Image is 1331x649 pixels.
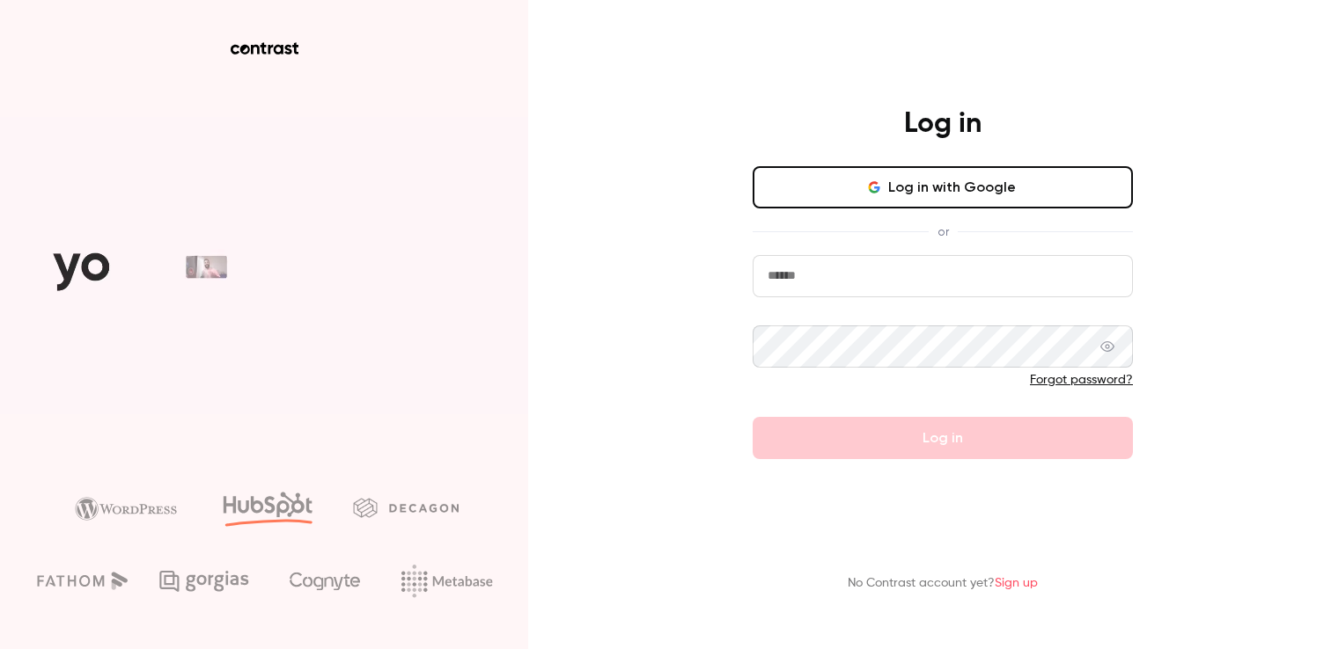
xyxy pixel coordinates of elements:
img: decagon [353,498,459,517]
button: Log in with Google [753,166,1133,208]
a: Sign up [995,577,1038,589]
a: Forgot password? [1030,374,1133,386]
span: or [929,222,958,241]
p: No Contrast account yet? [848,574,1038,593]
h4: Log in [904,106,982,142]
